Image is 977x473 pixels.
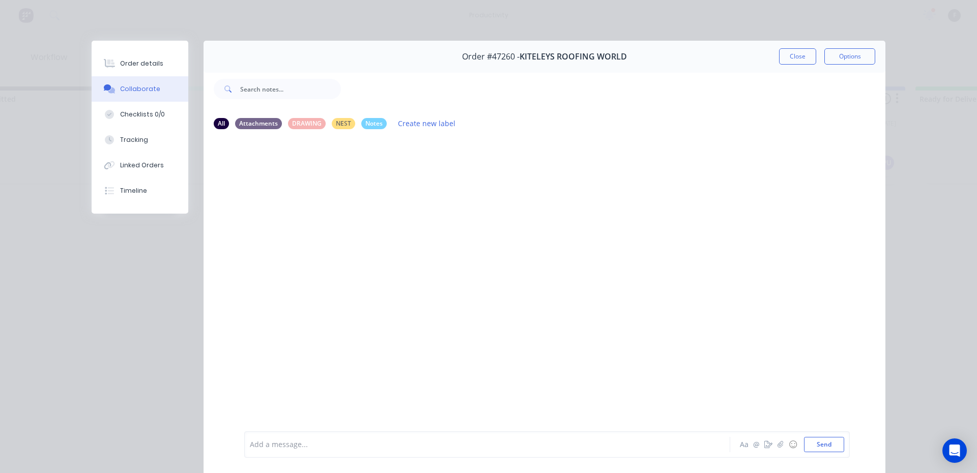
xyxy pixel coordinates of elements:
div: Notes [361,118,387,129]
div: Tracking [120,135,148,144]
button: Collaborate [92,76,188,102]
div: Attachments [235,118,282,129]
span: Order #47260 - [462,52,520,62]
div: Linked Orders [120,161,164,170]
input: Search notes... [240,79,341,99]
button: Checklists 0/0 [92,102,188,127]
div: Collaborate [120,84,160,94]
button: Linked Orders [92,153,188,178]
button: Send [804,437,844,452]
button: Order details [92,51,188,76]
div: All [214,118,229,129]
button: Aa [738,438,750,451]
div: Order details [120,59,163,68]
div: Timeline [120,186,147,195]
button: Close [779,48,816,65]
div: DRAWING [288,118,326,129]
span: KITELEYS ROOFING WORLD [520,52,627,62]
button: Timeline [92,178,188,203]
button: @ [750,438,762,451]
button: ☺ [787,438,799,451]
button: Options [824,48,875,65]
div: Checklists 0/0 [120,110,165,119]
div: NEST [332,118,355,129]
button: Create new label [393,116,461,130]
div: Open Intercom Messenger [942,438,967,463]
button: Tracking [92,127,188,153]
